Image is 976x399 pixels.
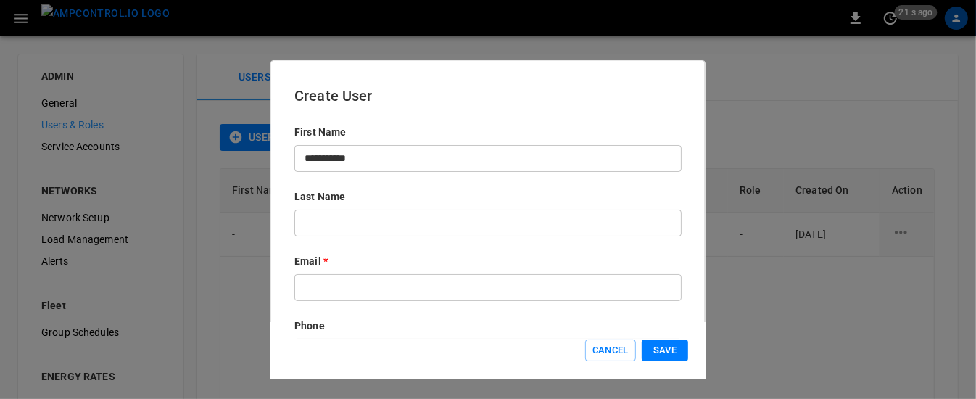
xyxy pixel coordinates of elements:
button: Cancel [585,340,636,362]
p: First Name [294,125,682,139]
h6: Create User [294,84,682,125]
p: Phone [294,318,682,333]
p: Last Name [294,189,682,204]
button: Save [642,340,688,362]
p: Email [294,254,682,268]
